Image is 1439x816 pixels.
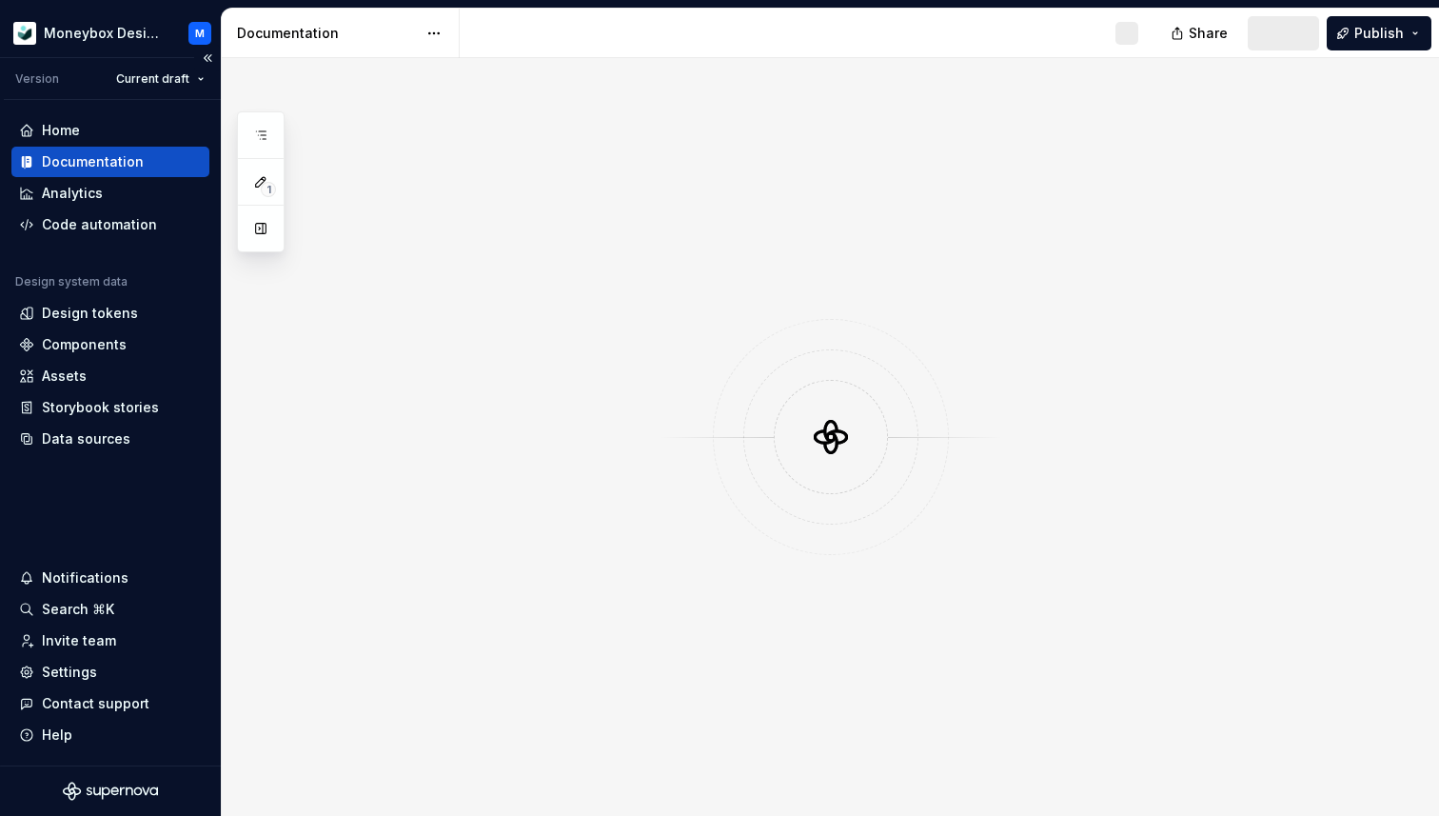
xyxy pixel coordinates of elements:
a: Storybook stories [11,392,209,423]
div: Documentation [42,152,144,171]
div: Data sources [42,429,130,448]
a: Documentation [11,147,209,177]
div: Settings [42,663,97,682]
button: Collapse sidebar [194,45,221,71]
div: Code automation [42,215,157,234]
div: Contact support [42,694,149,713]
div: Storybook stories [42,398,159,417]
img: 9de6ca4a-8ec4-4eed-b9a2-3d312393a40a.png [13,22,36,45]
div: Components [42,335,127,354]
div: M [195,26,205,41]
button: Notifications [11,563,209,593]
div: Notifications [42,568,128,587]
div: Assets [42,367,87,386]
div: Invite team [42,631,116,650]
div: Version [15,71,59,87]
div: Search ⌘K [42,600,114,619]
div: Moneybox Design System [44,24,166,43]
div: Documentation [237,24,417,43]
a: Invite team [11,626,209,656]
a: Design tokens [11,298,209,328]
span: Share [1189,24,1228,43]
button: Search ⌘K [11,594,209,625]
div: Help [42,726,72,745]
a: Settings [11,657,209,687]
button: Moneybox Design SystemM [4,12,217,53]
div: Design tokens [42,304,138,323]
a: Components [11,329,209,360]
div: Design system data [15,274,128,289]
button: Publish [1327,16,1431,50]
button: Current draft [108,66,213,92]
button: Share [1161,16,1240,50]
div: Home [42,121,80,140]
svg: Supernova Logo [63,782,158,801]
a: Code automation [11,209,209,240]
a: Data sources [11,424,209,454]
div: Analytics [42,184,103,203]
span: 1 [261,182,276,197]
a: Home [11,115,209,146]
a: Assets [11,361,209,391]
span: Publish [1354,24,1404,43]
button: Help [11,720,209,750]
button: Contact support [11,688,209,719]
a: Analytics [11,178,209,209]
span: Current draft [116,71,189,87]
